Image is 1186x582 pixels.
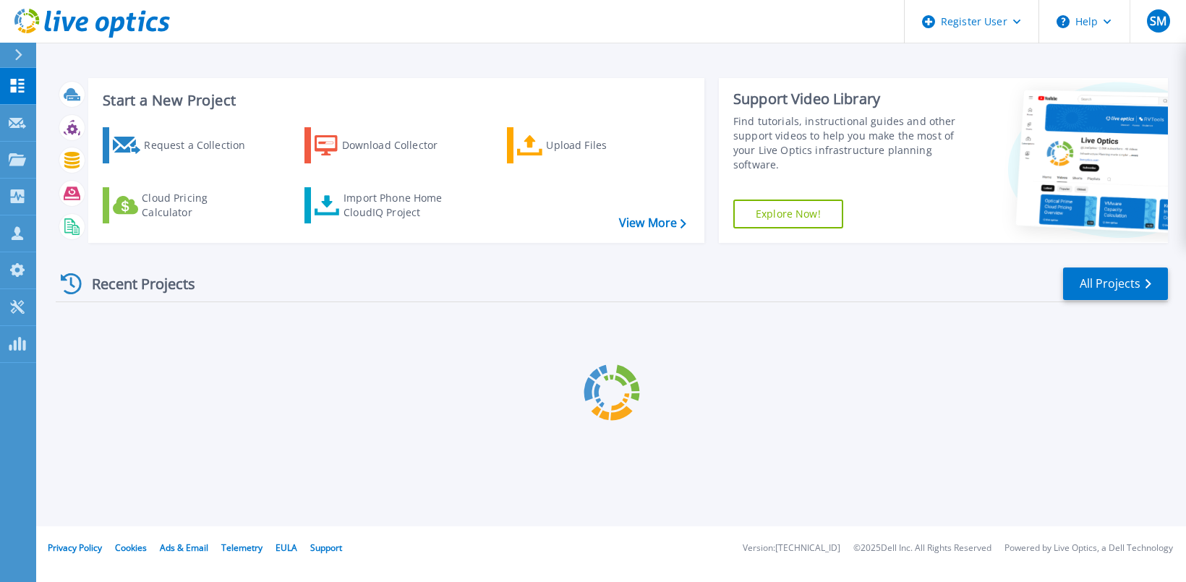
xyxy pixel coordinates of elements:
[1063,268,1168,300] a: All Projects
[507,127,668,163] a: Upload Files
[1004,544,1173,553] li: Powered by Live Optics, a Dell Technology
[342,131,458,160] div: Download Collector
[142,191,257,220] div: Cloud Pricing Calculator
[144,131,260,160] div: Request a Collection
[546,131,662,160] div: Upload Files
[48,542,102,554] a: Privacy Policy
[619,216,686,230] a: View More
[103,187,264,223] a: Cloud Pricing Calculator
[733,114,960,172] div: Find tutorials, instructional guides and other support videos to help you make the most of your L...
[743,544,840,553] li: Version: [TECHNICAL_ID]
[221,542,263,554] a: Telemetry
[160,542,208,554] a: Ads & Email
[733,90,960,108] div: Support Video Library
[304,127,466,163] a: Download Collector
[733,200,843,228] a: Explore Now!
[1150,15,1166,27] span: SM
[115,542,147,554] a: Cookies
[276,542,297,554] a: EULA
[103,127,264,163] a: Request a Collection
[56,266,215,301] div: Recent Projects
[853,544,991,553] li: © 2025 Dell Inc. All Rights Reserved
[310,542,342,554] a: Support
[103,93,686,108] h3: Start a New Project
[344,191,456,220] div: Import Phone Home CloudIQ Project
